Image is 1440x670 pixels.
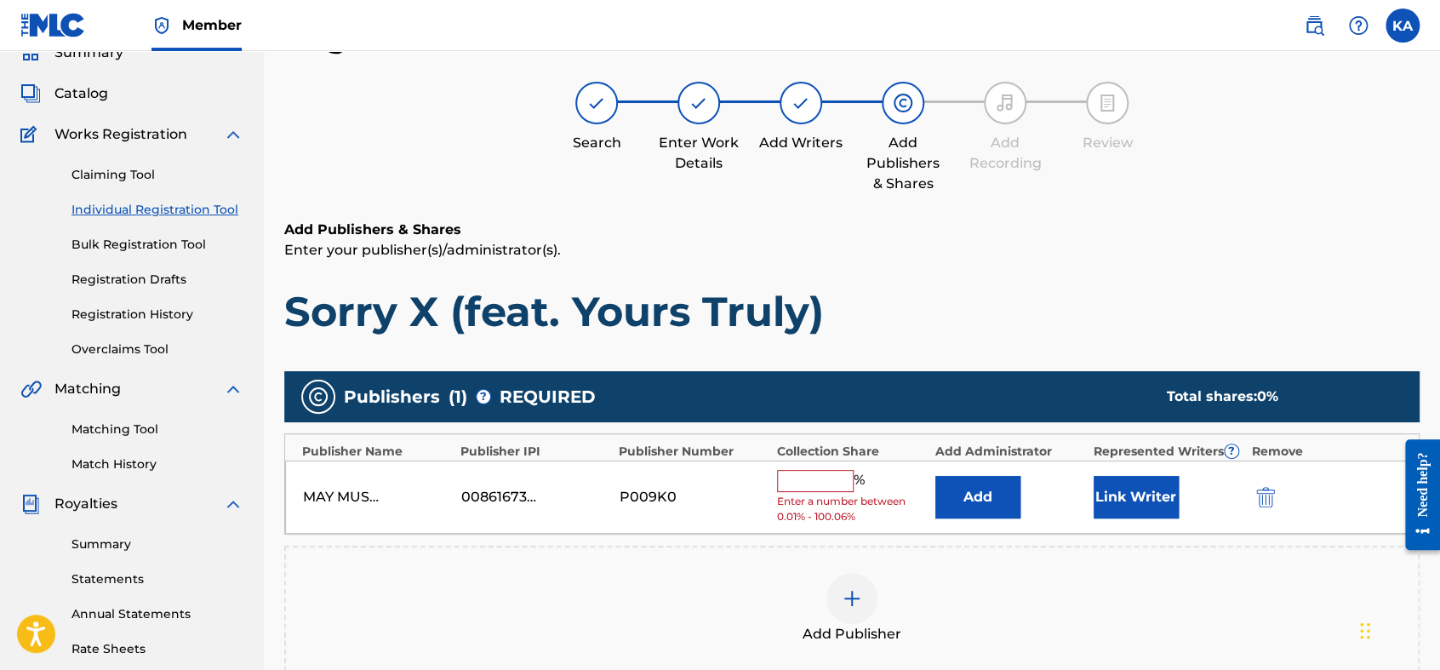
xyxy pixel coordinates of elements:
a: Claiming Tool [71,166,243,184]
h1: Sorry X (feat. Yours Truly) [284,286,1420,337]
div: Publisher Name [302,443,452,461]
span: Add Publisher [803,624,901,644]
img: step indicator icon for Add Publishers & Shares [893,93,913,113]
p: Enter your publisher(s)/administrator(s). [284,240,1420,261]
a: CatalogCatalog [20,83,108,104]
a: Overclaims Tool [71,341,243,358]
a: Registration Drafts [71,271,243,289]
div: Search [554,133,639,153]
div: Enter Work Details [656,133,741,174]
span: ( 1 ) [449,384,467,409]
img: Royalties [20,494,41,514]
img: expand [223,494,243,514]
iframe: Chat Widget [1355,588,1440,670]
span: Enter a number between 0.01% - 100.06% [777,494,927,524]
div: Add Writers [758,133,843,153]
span: Royalties [54,494,117,514]
div: Drag [1360,605,1370,656]
img: Matching [20,379,42,399]
div: Publisher Number [619,443,769,461]
a: Statements [71,570,243,588]
img: step indicator icon for Enter Work Details [689,93,709,113]
a: Public Search [1297,9,1331,43]
a: Match History [71,455,243,473]
a: Individual Registration Tool [71,201,243,219]
img: help [1348,15,1369,36]
div: Publisher IPI [460,443,610,461]
img: Catalog [20,83,41,104]
iframe: Resource Center [1392,426,1440,563]
span: REQUIRED [500,384,596,409]
img: search [1304,15,1324,36]
div: Help [1341,9,1375,43]
img: step indicator icon for Add Writers [791,93,811,113]
div: Total shares: [1166,387,1386,407]
a: Registration History [71,306,243,324]
span: Matching [54,379,121,399]
img: expand [223,379,243,399]
a: Rate Sheets [71,640,243,658]
div: Remove [1252,443,1402,461]
span: Publishers [344,384,440,409]
img: step indicator icon for Search [586,93,607,113]
img: publishers [308,387,329,407]
div: Collection Share [777,443,927,461]
img: Top Rightsholder [151,15,172,36]
button: Add [935,476,1020,518]
img: step indicator icon for Review [1097,93,1117,113]
span: Member [182,15,242,35]
img: Works Registration [20,124,43,145]
button: Link Writer [1094,476,1179,518]
img: 12a2ab48e56ec057fbd8.svg [1256,487,1275,507]
img: add [842,588,862,609]
a: Summary [71,535,243,553]
div: User Menu [1386,9,1420,43]
span: ? [477,390,490,404]
div: Represented Writers [1094,443,1243,461]
span: Works Registration [54,124,187,145]
span: % [854,470,869,492]
a: SummarySummary [20,43,123,63]
div: Review [1065,133,1150,153]
a: Matching Tool [71,421,243,438]
img: MLC Logo [20,13,86,37]
span: ? [1225,444,1238,458]
div: Add Administrator [935,443,1085,461]
span: 0 % [1256,388,1277,404]
span: Summary [54,43,123,63]
img: step indicator icon for Add Recording [995,93,1015,113]
img: expand [223,124,243,145]
span: Catalog [54,83,108,104]
div: Add Publishers & Shares [860,133,946,194]
a: Bulk Registration Tool [71,236,243,254]
h6: Add Publishers & Shares [284,220,1420,240]
img: Summary [20,43,41,63]
div: Add Recording [963,133,1048,174]
a: Annual Statements [71,605,243,623]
